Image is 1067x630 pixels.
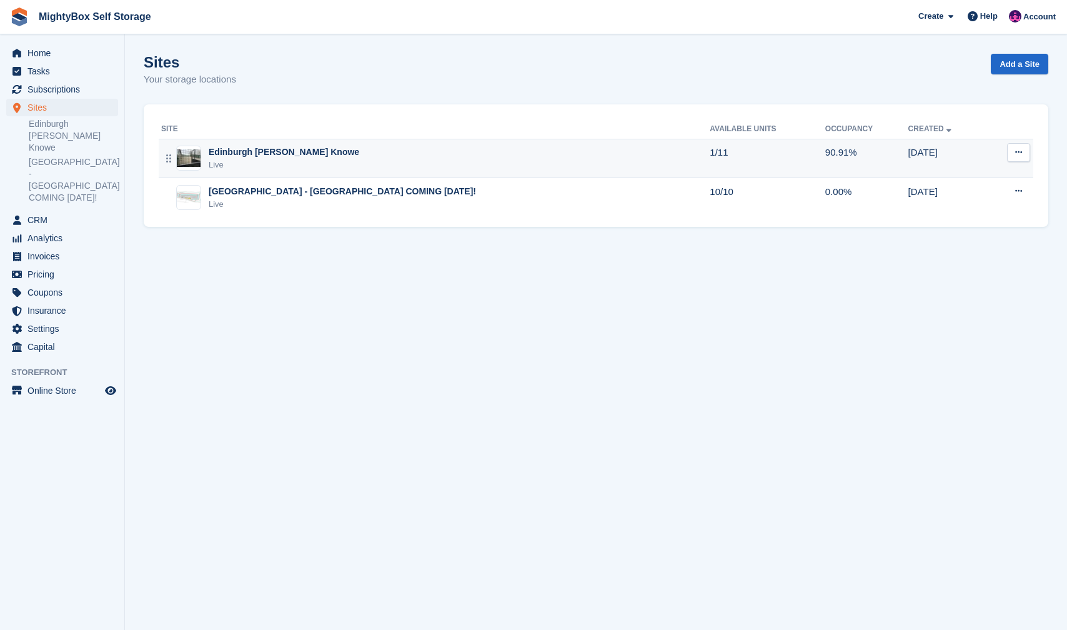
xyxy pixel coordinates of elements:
[29,118,118,154] a: Edinburgh [PERSON_NAME] Knowe
[908,139,988,178] td: [DATE]
[27,247,102,265] span: Invoices
[1009,10,1021,22] img: Richard Marsh
[27,320,102,337] span: Settings
[6,229,118,247] a: menu
[6,382,118,399] a: menu
[27,229,102,247] span: Analytics
[991,54,1048,74] a: Add a Site
[27,284,102,301] span: Coupons
[177,149,201,167] img: Image of Edinburgh West - Carrick Knowe site
[27,211,102,229] span: CRM
[27,382,102,399] span: Online Store
[710,178,825,217] td: 10/10
[27,81,102,98] span: Subscriptions
[27,266,102,283] span: Pricing
[144,72,236,87] p: Your storage locations
[159,119,710,139] th: Site
[908,124,954,133] a: Created
[27,99,102,116] span: Sites
[209,198,476,211] div: Live
[34,6,156,27] a: MightyBox Self Storage
[209,185,476,198] div: [GEOGRAPHIC_DATA] - [GEOGRAPHIC_DATA] COMING [DATE]!
[6,62,118,80] a: menu
[10,7,29,26] img: stora-icon-8386f47178a22dfd0bd8f6a31ec36ba5ce8667c1dd55bd0f319d3a0aa187defe.svg
[825,119,908,139] th: Occupancy
[1023,11,1056,23] span: Account
[825,178,908,217] td: 0.00%
[11,366,124,379] span: Storefront
[27,302,102,319] span: Insurance
[6,44,118,62] a: menu
[6,266,118,283] a: menu
[6,99,118,116] a: menu
[209,146,359,159] div: Edinburgh [PERSON_NAME] Knowe
[710,139,825,178] td: 1/11
[6,320,118,337] a: menu
[908,178,988,217] td: [DATE]
[29,156,118,204] a: [GEOGRAPHIC_DATA] - [GEOGRAPHIC_DATA] COMING [DATE]!
[918,10,943,22] span: Create
[27,44,102,62] span: Home
[6,247,118,265] a: menu
[6,302,118,319] a: menu
[6,211,118,229] a: menu
[980,10,998,22] span: Help
[103,383,118,398] a: Preview store
[825,139,908,178] td: 90.91%
[6,338,118,356] a: menu
[144,54,236,71] h1: Sites
[177,191,201,203] img: Image of Edinburgh City Centre - Craigleith COMING JULY 2025! site
[209,159,359,171] div: Live
[710,119,825,139] th: Available Units
[27,338,102,356] span: Capital
[6,284,118,301] a: menu
[27,62,102,80] span: Tasks
[6,81,118,98] a: menu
